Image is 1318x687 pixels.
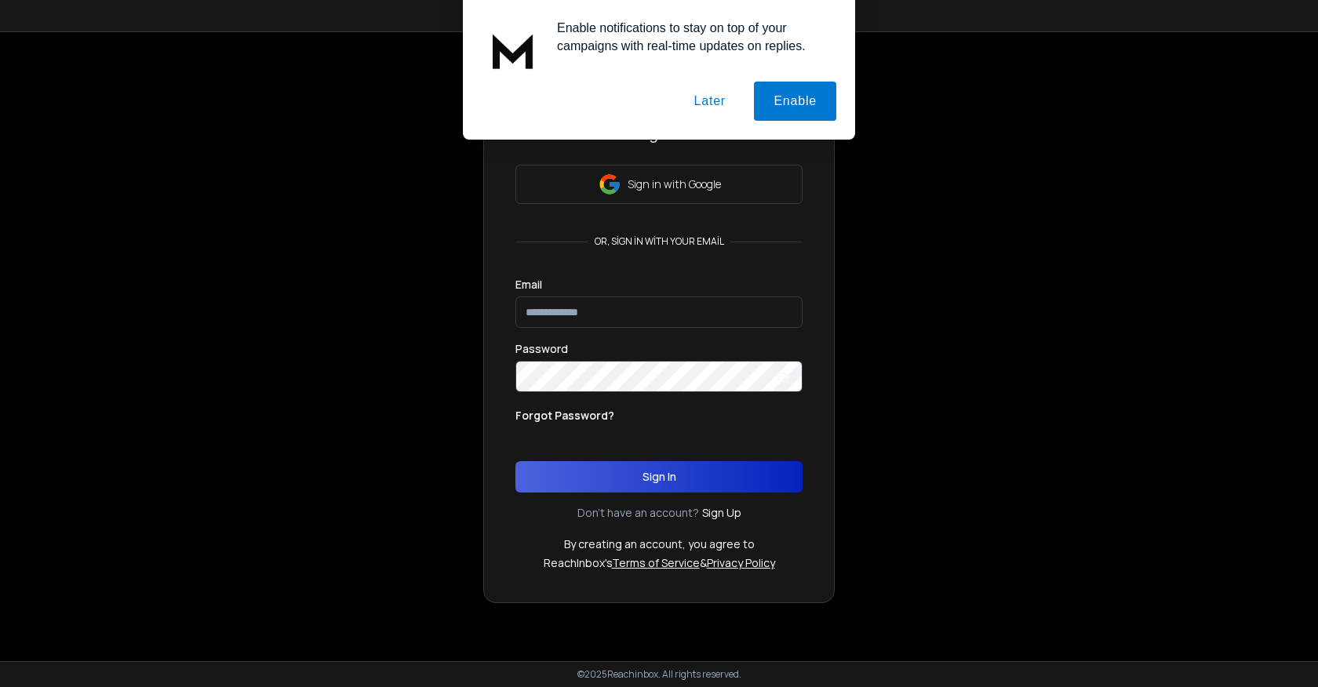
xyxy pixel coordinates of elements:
[612,555,700,570] a: Terms of Service
[544,555,775,571] p: ReachInbox's &
[577,668,741,681] p: © 2025 Reachinbox. All rights reserved.
[628,176,721,192] p: Sign in with Google
[515,408,614,423] p: Forgot Password?
[515,165,803,204] button: Sign in with Google
[515,343,568,354] label: Password
[754,82,836,121] button: Enable
[707,555,775,570] a: Privacy Policy
[515,461,803,493] button: Sign In
[564,536,755,552] p: By creating an account, you agree to
[577,505,699,521] p: Don't have an account?
[588,235,730,248] p: or, sign in with your email
[674,82,745,121] button: Later
[702,505,741,521] a: Sign Up
[482,19,544,82] img: notification icon
[515,279,542,290] label: Email
[544,19,836,55] div: Enable notifications to stay on top of your campaigns with real-time updates on replies.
